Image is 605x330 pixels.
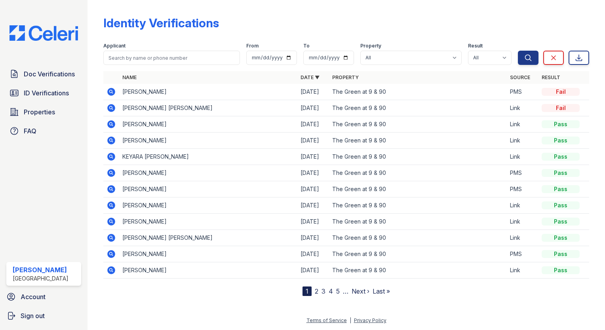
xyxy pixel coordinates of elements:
a: Name [122,74,137,80]
div: [GEOGRAPHIC_DATA] [13,275,68,283]
td: [DATE] [297,133,329,149]
td: PMS [507,246,538,262]
td: [PERSON_NAME] [119,262,297,279]
a: Doc Verifications [6,66,81,82]
td: [PERSON_NAME] [PERSON_NAME] [119,230,297,246]
div: Pass [542,153,580,161]
td: [DATE] [297,100,329,116]
div: Pass [542,137,580,144]
td: Link [507,133,538,149]
span: Sign out [21,311,45,321]
div: Pass [542,120,580,128]
td: [PERSON_NAME] [119,197,297,214]
td: Link [507,262,538,279]
td: [DATE] [297,246,329,262]
div: Pass [542,201,580,209]
div: 1 [302,286,312,296]
div: Pass [542,250,580,258]
td: The Green at 9 & 90 [329,84,507,100]
td: The Green at 9 & 90 [329,262,507,279]
td: Link [507,149,538,165]
span: ID Verifications [24,88,69,98]
label: From [246,43,259,49]
span: … [343,286,348,296]
td: Link [507,116,538,133]
a: 4 [329,287,333,295]
a: Date ▼ [301,74,320,80]
span: Account [21,292,46,302]
a: ID Verifications [6,85,81,101]
span: Doc Verifications [24,69,75,79]
td: The Green at 9 & 90 [329,230,507,246]
a: Source [510,74,530,80]
div: Fail [542,88,580,96]
a: Property [332,74,359,80]
div: Identity Verifications [103,16,219,30]
td: Link [507,230,538,246]
div: Fail [542,104,580,112]
img: CE_Logo_Blue-a8612792a0a2168367f1c8372b55b34899dd931a85d93a1a3d3e32e68fde9ad4.png [3,25,84,41]
a: 2 [315,287,318,295]
td: KEYARA [PERSON_NAME] [119,149,297,165]
a: Last » [373,287,390,295]
td: [PERSON_NAME] [PERSON_NAME] [119,100,297,116]
td: [DATE] [297,262,329,279]
div: Pass [542,234,580,242]
div: Pass [542,266,580,274]
td: [DATE] [297,165,329,181]
label: To [303,43,310,49]
td: The Green at 9 & 90 [329,246,507,262]
td: The Green at 9 & 90 [329,149,507,165]
a: Result [542,74,560,80]
td: The Green at 9 & 90 [329,100,507,116]
a: Properties [6,104,81,120]
a: 3 [322,287,325,295]
td: [PERSON_NAME] [119,246,297,262]
td: PMS [507,165,538,181]
input: Search by name or phone number [103,51,240,65]
td: The Green at 9 & 90 [329,165,507,181]
td: [DATE] [297,230,329,246]
td: Link [507,197,538,214]
td: [PERSON_NAME] [119,181,297,197]
a: 5 [336,287,340,295]
div: Pass [542,169,580,177]
td: PMS [507,181,538,197]
a: Sign out [3,308,84,324]
td: The Green at 9 & 90 [329,181,507,197]
label: Property [360,43,381,49]
td: The Green at 9 & 90 [329,133,507,149]
div: Pass [542,185,580,193]
td: [DATE] [297,197,329,214]
div: [PERSON_NAME] [13,265,68,275]
a: Next › [352,287,369,295]
td: [PERSON_NAME] [119,84,297,100]
td: [DATE] [297,181,329,197]
div: Pass [542,218,580,226]
td: [PERSON_NAME] [119,214,297,230]
td: [DATE] [297,116,329,133]
td: The Green at 9 & 90 [329,214,507,230]
label: Result [468,43,483,49]
td: The Green at 9 & 90 [329,197,507,214]
td: [DATE] [297,214,329,230]
td: Link [507,100,538,116]
td: The Green at 9 & 90 [329,116,507,133]
span: FAQ [24,126,36,136]
td: [PERSON_NAME] [119,165,297,181]
a: Account [3,289,84,305]
a: Privacy Policy [354,317,386,323]
div: | [350,317,351,323]
td: [PERSON_NAME] [119,116,297,133]
a: FAQ [6,123,81,139]
td: [DATE] [297,84,329,100]
a: Terms of Service [306,317,347,323]
td: [PERSON_NAME] [119,133,297,149]
span: Properties [24,107,55,117]
td: Link [507,214,538,230]
label: Applicant [103,43,126,49]
td: [DATE] [297,149,329,165]
td: PMS [507,84,538,100]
